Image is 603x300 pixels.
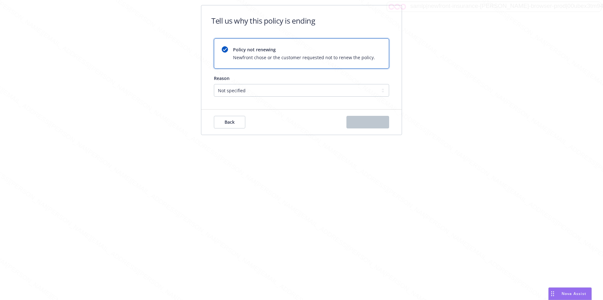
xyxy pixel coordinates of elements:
span: Nova Assist [562,291,586,296]
div: Drag to move [549,288,557,300]
span: Back [225,119,235,125]
span: Reason [214,75,230,81]
button: Nova Assist [548,287,592,300]
h1: Tell us why this policy is ending [211,15,315,26]
span: Policy not renewing [233,46,375,53]
span: Submit [360,119,376,125]
button: Submit [346,116,389,128]
span: Newfront chose or the customer requested not to renew the policy. [233,54,375,61]
button: Back [214,116,245,128]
